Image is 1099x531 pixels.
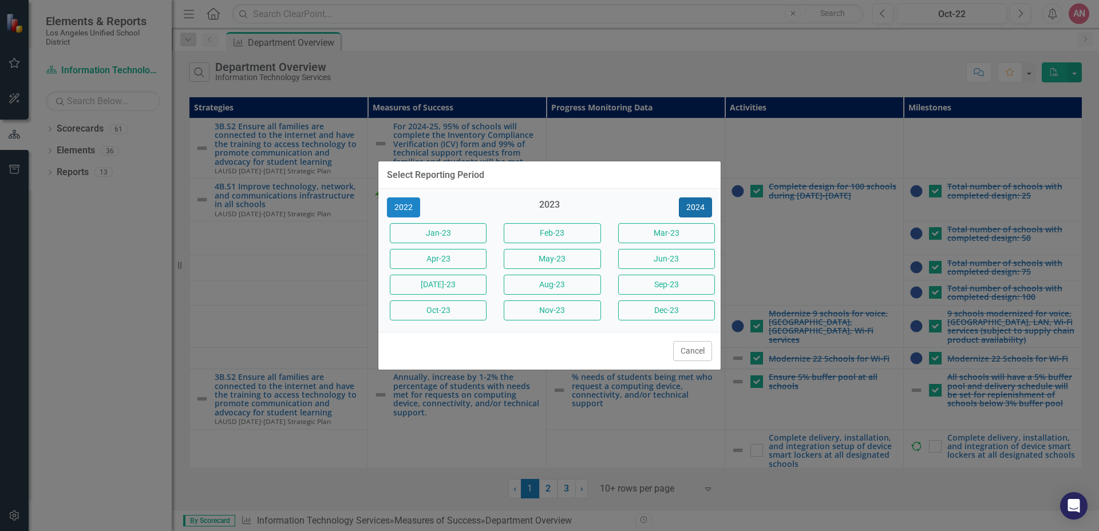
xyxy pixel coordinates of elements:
button: Feb-23 [504,223,600,243]
div: Select Reporting Period [387,170,484,180]
button: Nov-23 [504,300,600,320]
div: 2023 [501,199,598,217]
button: Dec-23 [618,300,715,320]
button: Mar-23 [618,223,715,243]
button: May-23 [504,249,600,269]
button: 2024 [679,197,712,217]
button: Jan-23 [390,223,487,243]
button: Sep-23 [618,275,715,295]
button: Apr-23 [390,249,487,269]
button: [DATE]-23 [390,275,487,295]
button: Aug-23 [504,275,600,295]
div: Open Intercom Messenger [1060,492,1088,520]
button: Jun-23 [618,249,715,269]
button: 2022 [387,197,420,217]
button: Oct-23 [390,300,487,320]
button: Cancel [673,341,712,361]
